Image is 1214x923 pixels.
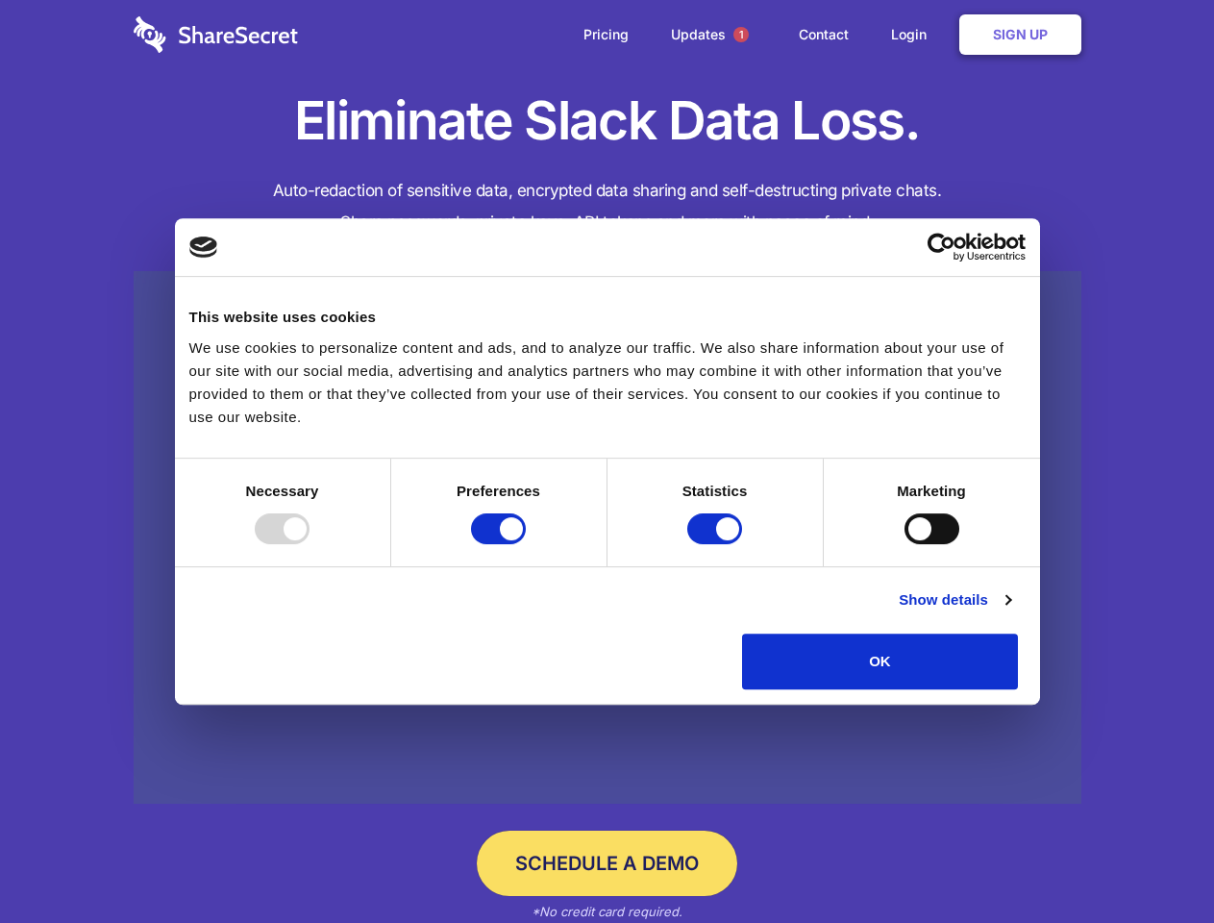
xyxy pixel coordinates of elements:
a: Show details [899,588,1010,611]
strong: Preferences [457,483,540,499]
div: We use cookies to personalize content and ads, and to analyze our traffic. We also share informat... [189,337,1026,429]
a: Contact [780,5,868,64]
a: Schedule a Demo [477,831,737,896]
em: *No credit card required. [532,904,682,919]
strong: Necessary [246,483,319,499]
button: OK [742,634,1018,689]
a: Login [872,5,955,64]
a: Usercentrics Cookiebot - opens in a new window [857,233,1026,262]
h4: Auto-redaction of sensitive data, encrypted data sharing and self-destructing private chats. Shar... [134,175,1081,238]
img: logo [189,237,218,258]
strong: Marketing [897,483,966,499]
img: logo-wordmark-white-trans-d4663122ce5f474addd5e946df7df03e33cb6a1c49d2221995e7729f52c070b2.svg [134,16,298,53]
span: 1 [733,27,749,42]
a: Wistia video thumbnail [134,271,1081,805]
div: This website uses cookies [189,306,1026,329]
h1: Eliminate Slack Data Loss. [134,87,1081,156]
a: Pricing [564,5,648,64]
a: Sign Up [959,14,1081,55]
strong: Statistics [682,483,748,499]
